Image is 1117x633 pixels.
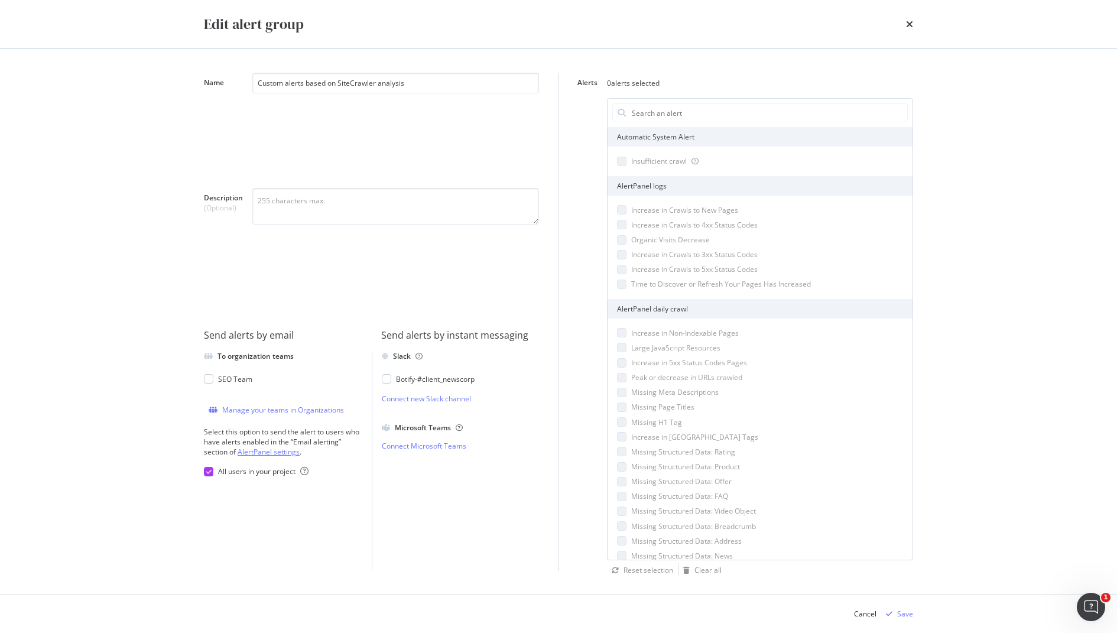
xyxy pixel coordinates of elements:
[854,609,876,619] div: Cancel
[631,372,742,382] span: Peak or decrease in URLs crawled
[631,462,740,472] span: Missing Structured Data: Product
[631,551,733,561] span: Missing Structured Data: News
[881,605,913,624] button: Save
[204,403,344,417] button: Manage your teams in Organizations
[897,609,913,619] div: Save
[608,127,913,147] div: Automatic System Alert
[218,466,296,476] span: All users in your project
[854,605,876,624] button: Cancel
[222,405,344,415] div: Manage your teams in Organizations
[396,374,475,384] div: Botify - #client_newscorp
[204,14,304,34] div: Edit alert group
[694,565,722,575] div: Clear all
[631,476,732,486] span: Missing Structured Data: Offer
[1101,593,1110,602] span: 1
[631,343,720,353] span: Large JavaScript Resources
[204,203,243,213] span: (Optional)
[631,328,739,338] span: Increase in Non-Indexable Pages
[906,14,913,34] div: times
[631,521,756,531] span: Missing Structured Data: Breadcrumb
[631,432,758,442] span: Increase in [GEOGRAPHIC_DATA] Tags
[631,264,758,274] span: Increase in Crawls to 5xx Status Codes
[631,104,907,122] input: Search an alert
[608,176,913,196] div: AlertPanel logs
[631,536,742,546] span: Missing Structured Data: Address
[631,156,687,166] span: Insufficient crawl
[624,565,673,575] div: Reset selection
[204,329,362,342] div: Send alerts by email
[395,423,463,433] div: Microsoft Teams
[381,329,540,342] div: Send alerts by instant messaging
[204,427,362,457] div: Select this option to send the alert to users who have alerts enabled in the “Email alerting” sec...
[238,447,300,457] a: AlertPanel settings
[631,447,735,457] span: Missing Structured Data: Rating
[204,193,243,203] span: Description
[607,78,660,88] div: 0 alerts selected
[607,563,673,577] button: Reset selection
[631,506,756,516] span: Missing Structured Data: Video Object
[252,73,539,93] input: Name
[631,491,728,501] span: Missing Structured Data: FAQ
[1077,593,1105,621] iframe: Intercom live chat
[382,394,540,404] a: Connect new Slack channel
[678,563,722,577] button: Clear all
[631,417,682,427] span: Missing H1 Tag
[631,205,738,215] span: Increase in Crawls to New Pages
[631,387,719,397] span: Missing Meta Descriptions
[631,402,694,412] span: Missing Page Titles
[217,351,294,361] div: To organization teams
[631,220,758,230] span: Increase in Crawls to 4xx Status Codes
[382,441,540,451] a: Connect Microsoft Teams
[393,351,423,361] div: Slack
[608,299,913,319] div: AlertPanel daily crawl
[631,358,747,368] span: Increase in 5xx Status Codes Pages
[631,279,811,289] span: Time to Discover or Refresh Your Pages Has Increased
[631,249,758,259] span: Increase in Crawls to 3xx Status Codes
[218,374,252,384] span: SEO Team
[631,235,710,245] span: Organic Visits Decrease
[577,77,598,90] label: Alerts
[204,77,243,176] label: Name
